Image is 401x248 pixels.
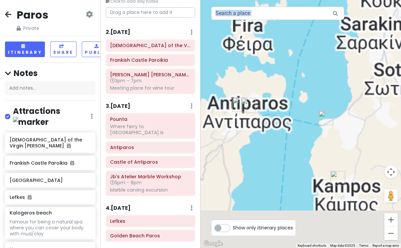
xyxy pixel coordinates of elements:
div: Castle of Antiparos [232,97,247,112]
input: Search a place [211,7,344,20]
h6: Antiparos [110,144,191,150]
i: Added to itinerary [67,143,71,148]
img: Google [202,239,224,248]
button: Zoom in [384,213,398,226]
h6: Holy Shrine of the Virgin Mary Ekatontapyliani [110,42,191,48]
button: Map camera controls [384,165,398,179]
h6: [DEMOGRAPHIC_DATA] of the Virgin [PERSON_NAME] [10,137,90,149]
span: 3pm - 7pm [110,77,142,84]
h6: Jb's Atelier Marble Workshop [110,174,191,180]
div: Famous for being a natural spa where you can cover your body with mud/clay [10,219,90,237]
h4: Attractions [13,106,91,127]
i: Added to itinerary [70,161,74,165]
h6: Frankish Castle Paroikia [10,160,90,166]
a: Terms [359,244,368,247]
div: Pounta [319,111,333,125]
div: Jb's Atelier Marble Workshop [331,171,345,186]
h6: Pounta [110,116,191,122]
button: Itinerary [5,41,45,57]
h6: Golden Beach Paros [110,233,191,239]
button: Publish [82,41,115,57]
h6: [GEOGRAPHIC_DATA] [10,177,90,183]
div: Meeting place for wine tour [110,85,191,91]
a: Report a map error [372,244,399,247]
button: Zoom out [384,227,398,240]
div: Antiparos [241,98,256,113]
h6: Lefkes [10,194,90,200]
h4: Notes [5,68,95,78]
button: Drag Pegman onto the map to open Street View [384,189,398,203]
span: Show only itinerary places [233,224,293,231]
h6: 2 . [DATE] [106,29,130,36]
h6: 4 . [DATE] [106,205,131,212]
h6: Frankish Castle Paroikia [110,57,191,63]
h6: Kalogeros beach [10,210,52,216]
button: Keyboard shortcuts [298,243,326,248]
div: Marble carving excursion [110,187,191,193]
span: 5pm - 8pm [110,179,142,186]
i: Added to itinerary [28,195,32,200]
h2: Paros [17,8,48,22]
span: Map data ©2025 [330,244,355,247]
h6: Castle of Antiparos [110,159,191,165]
span: Private [17,25,48,32]
img: marker [13,117,49,127]
div: Add notes... [5,81,95,95]
button: Share [50,41,76,57]
a: Open this area in Google Maps (opens a new window) [202,239,224,248]
h6: 3 . [DATE] [106,103,130,110]
h6: Christou Konstantopoulos 2, Paros 844 00, Greece [110,72,191,78]
div: Where ferry to [GEOGRAPHIC_DATA] is [110,124,191,135]
p: Drag a place here to add it [106,7,196,18]
h6: Lefkes [110,218,191,224]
